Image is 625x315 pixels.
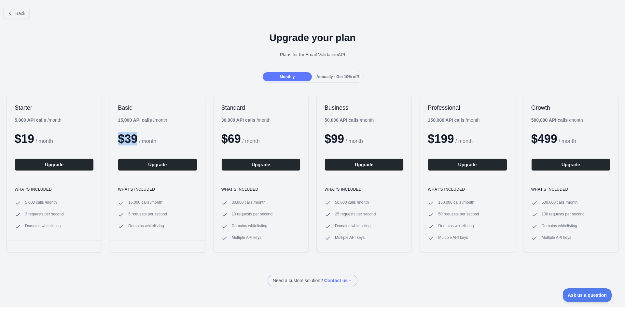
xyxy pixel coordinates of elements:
h2: Business [325,104,404,112]
span: $ 99 [325,132,344,145]
b: 50,000 API calls [325,117,359,123]
span: $ 199 [428,132,454,145]
iframe: Toggle Customer Support [563,288,612,302]
b: 150,000 API calls [428,117,464,123]
div: / month [221,117,271,123]
h2: Professional [428,104,507,112]
b: 30,000 API calls [221,117,256,123]
div: / month [325,117,374,123]
h2: Standard [221,104,300,112]
div: / month [428,117,479,123]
